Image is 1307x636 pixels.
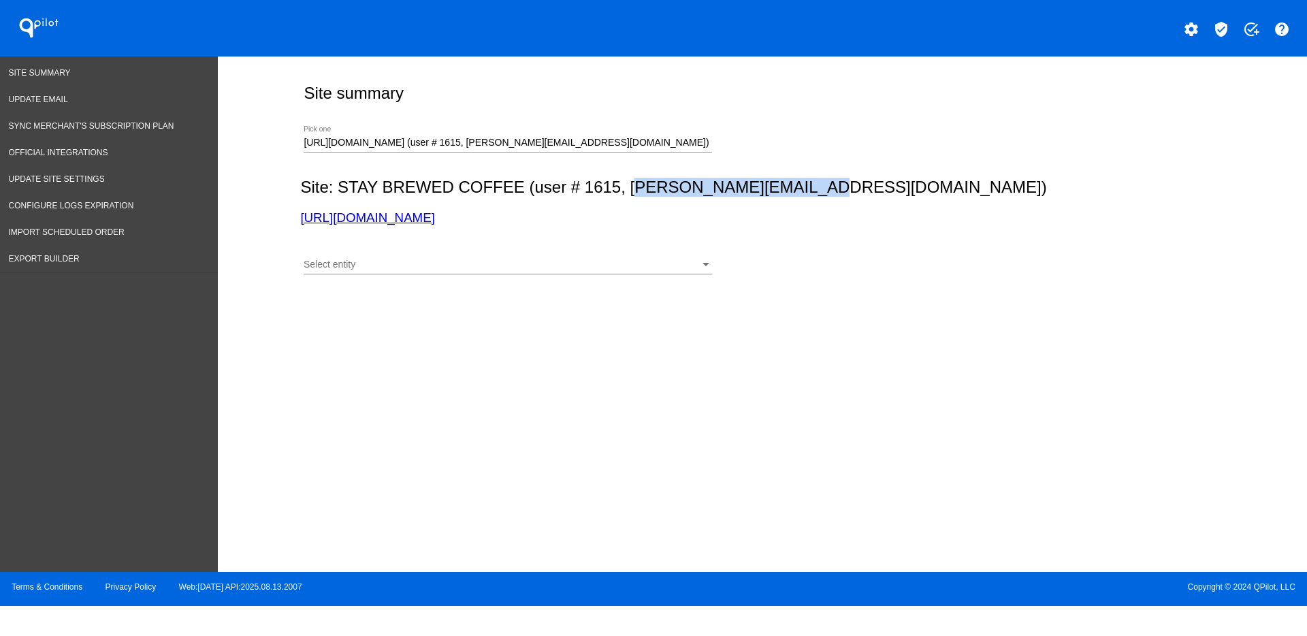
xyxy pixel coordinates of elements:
[1213,21,1229,37] mat-icon: verified_user
[9,201,134,210] span: Configure logs expiration
[9,227,125,237] span: Import Scheduled Order
[179,582,302,592] a: Web:[DATE] API:2025.08.13.2007
[9,121,174,131] span: Sync Merchant's Subscription Plan
[9,95,68,104] span: Update Email
[12,14,66,42] h1: QPilot
[106,582,157,592] a: Privacy Policy
[1243,21,1259,37] mat-icon: add_task
[304,84,404,103] h2: Site summary
[9,174,105,184] span: Update Site Settings
[665,582,1295,592] span: Copyright © 2024 QPilot, LLC
[304,259,355,270] span: Select entity
[300,210,434,225] a: [URL][DOMAIN_NAME]
[9,148,108,157] span: Official Integrations
[9,68,71,78] span: Site Summary
[1183,21,1199,37] mat-icon: settings
[12,582,82,592] a: Terms & Conditions
[1274,21,1290,37] mat-icon: help
[304,138,712,148] input: Number
[300,178,1219,197] h2: Site: STAY BREWED COFFEE (user # 1615, [PERSON_NAME][EMAIL_ADDRESS][DOMAIN_NAME])
[9,254,80,264] span: Export Builder
[304,259,712,270] mat-select: Select entity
